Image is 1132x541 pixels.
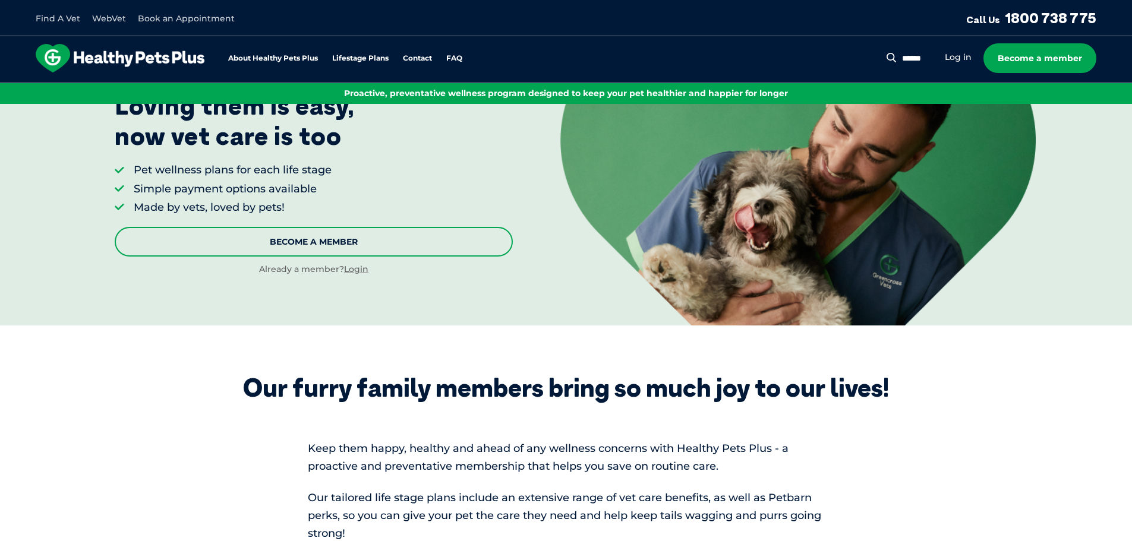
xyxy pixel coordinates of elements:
[332,55,389,62] a: Lifestage Plans
[115,91,355,151] p: Loving them is easy, now vet care is too
[138,13,235,24] a: Book an Appointment
[884,52,899,64] button: Search
[115,227,513,257] a: Become A Member
[344,88,788,99] span: Proactive, preventative wellness program designed to keep your pet healthier and happier for longer
[966,9,1096,27] a: Call Us1800 738 775
[966,14,1000,26] span: Call Us
[36,44,204,72] img: hpp-logo
[228,55,318,62] a: About Healthy Pets Plus
[446,55,462,62] a: FAQ
[243,373,889,403] div: Our furry family members bring so much joy to our lives!
[115,264,513,276] div: Already a member?
[344,264,368,274] a: Login
[92,13,126,24] a: WebVet
[308,442,789,473] span: Keep them happy, healthy and ahead of any wellness concerns with Healthy Pets Plus - a proactive ...
[36,13,80,24] a: Find A Vet
[308,491,821,540] span: Our tailored life stage plans include an extensive range of vet care benefits, as well as Petbarn...
[134,182,332,197] li: Simple payment options available
[945,52,972,63] a: Log in
[403,55,432,62] a: Contact
[560,9,1036,325] img: <p>Loving them is easy, <br /> now vet care is too</p>
[134,200,332,215] li: Made by vets, loved by pets!
[983,43,1096,73] a: Become a member
[134,163,332,178] li: Pet wellness plans for each life stage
